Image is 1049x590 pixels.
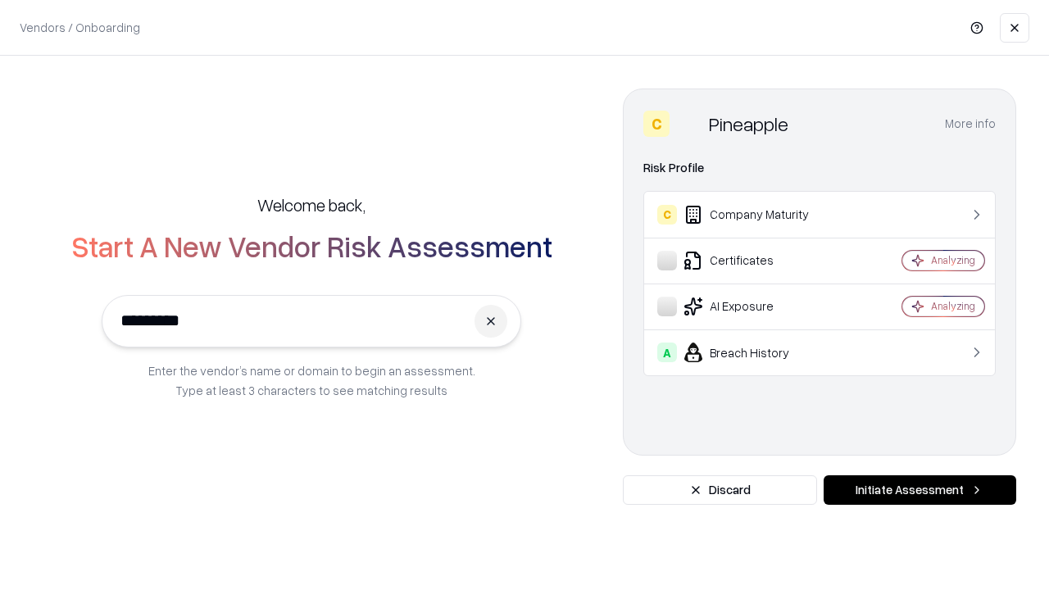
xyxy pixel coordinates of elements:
[71,229,552,262] h2: Start A New Vendor Risk Assessment
[657,205,853,225] div: Company Maturity
[657,251,853,270] div: Certificates
[643,111,670,137] div: C
[657,297,853,316] div: AI Exposure
[657,343,853,362] div: Breach History
[657,343,677,362] div: A
[709,111,788,137] div: Pineapple
[824,475,1016,505] button: Initiate Assessment
[20,19,140,36] p: Vendors / Onboarding
[945,109,996,138] button: More info
[931,299,975,313] div: Analyzing
[657,205,677,225] div: C
[148,361,475,400] p: Enter the vendor’s name or domain to begin an assessment. Type at least 3 characters to see match...
[257,193,366,216] h5: Welcome back,
[676,111,702,137] img: Pineapple
[643,158,996,178] div: Risk Profile
[623,475,817,505] button: Discard
[931,253,975,267] div: Analyzing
